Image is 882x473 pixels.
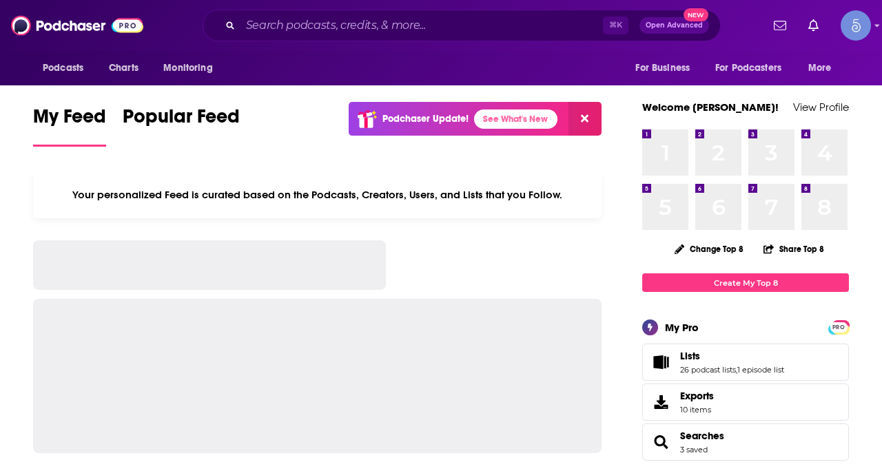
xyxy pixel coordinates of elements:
[715,59,781,78] span: For Podcasters
[841,10,871,41] img: User Profile
[793,101,849,114] a: View Profile
[680,390,714,402] span: Exports
[646,22,703,29] span: Open Advanced
[603,17,628,34] span: ⌘ K
[33,105,106,147] a: My Feed
[163,59,212,78] span: Monitoring
[665,321,699,334] div: My Pro
[642,273,849,292] a: Create My Top 8
[680,350,700,362] span: Lists
[33,105,106,136] span: My Feed
[635,59,690,78] span: For Business
[763,235,825,262] button: Share Top 8
[684,8,708,21] span: New
[680,350,784,362] a: Lists
[647,432,675,452] a: Searches
[642,101,779,114] a: Welcome [PERSON_NAME]!
[808,59,832,78] span: More
[830,322,847,333] span: PRO
[666,240,752,257] button: Change Top 8
[737,365,784,375] a: 1 episode list
[647,353,675,372] a: Lists
[100,55,147,81] a: Charts
[626,55,707,81] button: open menu
[43,59,83,78] span: Podcasts
[642,383,849,421] a: Exports
[474,109,557,129] a: See What's New
[240,14,603,36] input: Search podcasts, credits, & more...
[642,423,849,461] span: Searches
[841,10,871,41] span: Logged in as Spiral5-G1
[803,14,824,37] a: Show notifications dropdown
[11,12,143,39] img: Podchaser - Follow, Share and Rate Podcasts
[639,17,709,34] button: Open AdvancedNew
[680,405,714,414] span: 10 items
[680,365,736,375] a: 26 podcast lists
[382,113,469,125] p: Podchaser Update!
[33,171,602,218] div: Your personalized Feed is curated based on the Podcasts, Creators, Users, and Lists that you Follow.
[736,365,737,375] span: ,
[680,445,708,454] a: 3 saved
[799,55,849,81] button: open menu
[154,55,230,81] button: open menu
[642,344,849,381] span: Lists
[123,105,240,147] a: Popular Feed
[706,55,801,81] button: open menu
[680,430,724,442] a: Searches
[768,14,792,37] a: Show notifications dropdown
[33,55,101,81] button: open menu
[841,10,871,41] button: Show profile menu
[830,322,847,332] a: PRO
[123,105,240,136] span: Popular Feed
[203,10,721,41] div: Search podcasts, credits, & more...
[647,392,675,412] span: Exports
[109,59,139,78] span: Charts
